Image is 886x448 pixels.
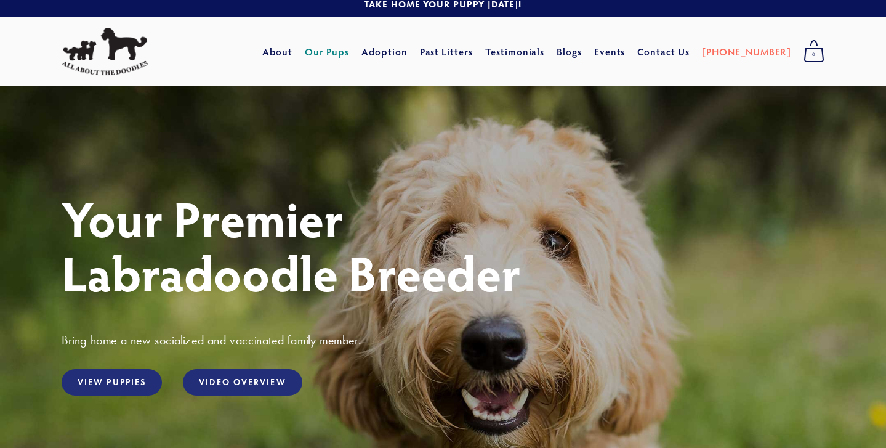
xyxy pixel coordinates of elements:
a: Our Pups [305,41,350,63]
a: Testimonials [485,41,545,63]
span: 0 [803,47,824,63]
a: Contact Us [637,41,690,63]
a: Past Litters [420,45,473,58]
img: All About The Doodles [62,28,148,76]
h1: Your Premier Labradoodle Breeder [62,191,824,299]
a: Adoption [361,41,408,63]
h3: Bring home a new socialized and vaccinated family member. [62,332,824,348]
a: [PHONE_NUMBER] [702,41,791,63]
a: 0 items in cart [797,36,831,67]
a: Video Overview [183,369,302,396]
a: Events [594,41,626,63]
a: View Puppies [62,369,162,396]
a: About [262,41,292,63]
a: Blogs [557,41,582,63]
